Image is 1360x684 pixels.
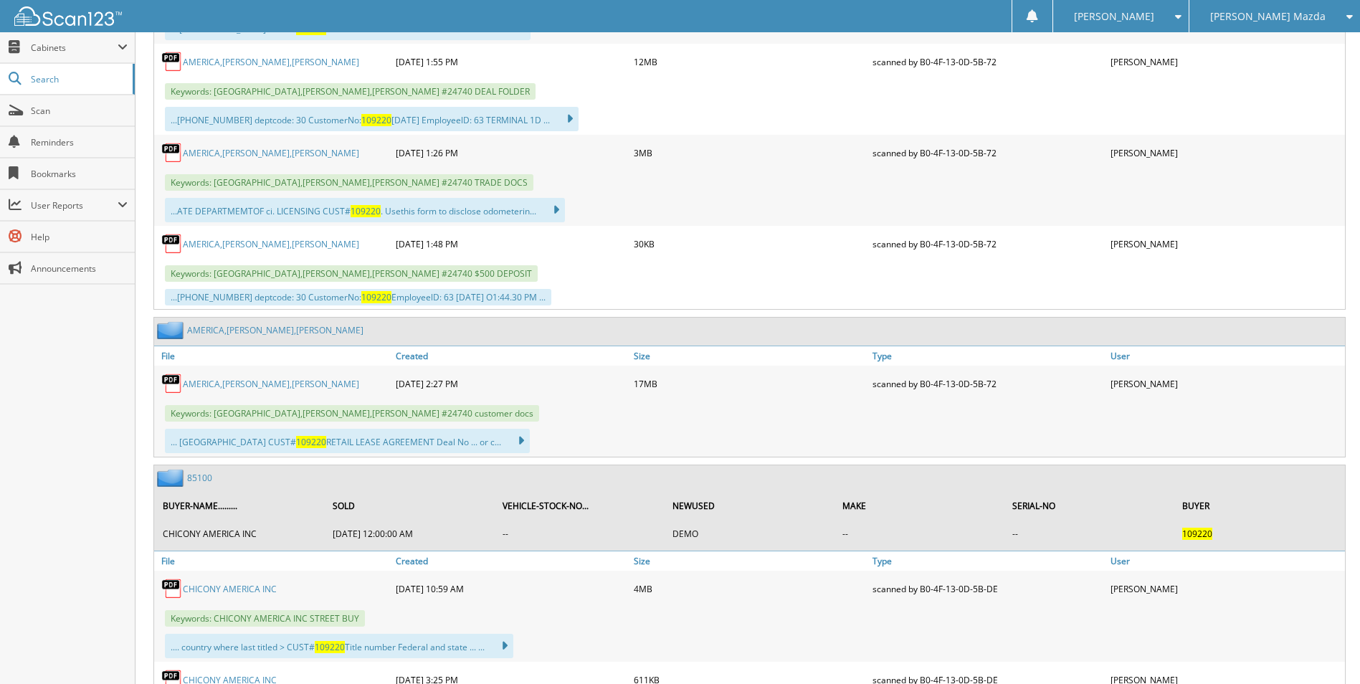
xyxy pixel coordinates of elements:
[161,373,183,394] img: PDF.png
[869,47,1107,76] div: scanned by B0-4F-13-0D-5B-72
[1107,346,1345,366] a: User
[351,205,381,217] span: 109220
[156,522,324,546] td: CHICONY AMERICA INC
[630,47,868,76] div: 12MB
[154,551,392,571] a: File
[31,73,125,85] span: Search
[187,324,363,336] a: AMERICA,[PERSON_NAME],[PERSON_NAME]
[165,174,533,191] span: Keywords: [GEOGRAPHIC_DATA],[PERSON_NAME],[PERSON_NAME] #24740 TRADE DOCS
[869,369,1107,398] div: scanned by B0-4F-13-0D-5B-72
[630,369,868,398] div: 17MB
[165,198,565,222] div: ...ATE DEPARTMEMTOF ci. LICENSING CUST# . Usethis form to disclose odometerin...
[835,522,1004,546] td: --
[165,429,530,453] div: ... [GEOGRAPHIC_DATA] CUST# RETAIL LEASE AGREEMENT Deal No ... or c...
[392,346,630,366] a: Created
[315,641,345,653] span: 109220
[165,405,539,422] span: Keywords: [GEOGRAPHIC_DATA],[PERSON_NAME],[PERSON_NAME] #24740 customer docs
[392,574,630,603] div: [DATE] 10:59 AM
[1107,229,1345,258] div: [PERSON_NAME]
[183,147,359,159] a: AMERICA,[PERSON_NAME],[PERSON_NAME]
[325,522,494,546] td: [DATE] 12:00:00 AM
[1288,615,1360,684] iframe: Chat Widget
[392,369,630,398] div: [DATE] 2:27 PM
[630,346,868,366] a: Size
[296,436,326,448] span: 109220
[1107,47,1345,76] div: [PERSON_NAME]
[187,472,212,484] a: 85100
[392,47,630,76] div: [DATE] 1:55 PM
[1182,528,1212,540] span: 109220
[31,136,128,148] span: Reminders
[869,551,1107,571] a: Type
[869,229,1107,258] div: scanned by B0-4F-13-0D-5B-72
[31,42,118,54] span: Cabinets
[1107,551,1345,571] a: User
[1107,369,1345,398] div: [PERSON_NAME]
[31,105,128,117] span: Scan
[1210,12,1326,21] span: [PERSON_NAME] Mazda
[630,551,868,571] a: Size
[14,6,122,26] img: scan123-logo-white.svg
[1074,12,1154,21] span: [PERSON_NAME]
[154,346,392,366] a: File
[361,291,391,303] span: 109220
[165,107,579,131] div: ...[PHONE_NUMBER] deptcode: 30 CustomerNo: [DATE] EmployeelD: 63 TERMINAL 1D ...
[1107,574,1345,603] div: [PERSON_NAME]
[869,346,1107,366] a: Type
[869,574,1107,603] div: scanned by B0-4F-13-0D-5B-DE
[392,229,630,258] div: [DATE] 1:48 PM
[165,610,365,627] span: Keywords: CHICONY AMERICA INC STREET BUY
[161,51,183,72] img: PDF.png
[183,378,359,390] a: AMERICA,[PERSON_NAME],[PERSON_NAME]
[31,262,128,275] span: Announcements
[361,114,391,126] span: 109220
[495,522,664,546] td: --
[161,233,183,255] img: PDF.png
[392,138,630,167] div: [DATE] 1:26 PM
[183,56,359,68] a: AMERICA,[PERSON_NAME],[PERSON_NAME]
[835,491,1004,521] th: MAKE
[630,138,868,167] div: 3MB
[630,574,868,603] div: 4MB
[165,289,551,305] div: ...[PHONE_NUMBER] deptcode: 30 CustomerNo: EmployeelD: 63 [DATE] O1:44.30 PM ...
[630,229,868,258] div: 30KB
[31,199,118,212] span: User Reports
[165,83,536,100] span: Keywords: [GEOGRAPHIC_DATA],[PERSON_NAME],[PERSON_NAME] #24740 DEAL FOLDER
[183,238,359,250] a: AMERICA,[PERSON_NAME],[PERSON_NAME]
[1005,491,1174,521] th: SERIAL-NO
[1107,138,1345,167] div: [PERSON_NAME]
[325,491,494,521] th: SOLD
[1175,491,1344,521] th: BUYER
[156,491,324,521] th: BUYER-NAME.........
[165,634,513,658] div: .... country where last titled > CUST# Title number Federal and state ... ...
[161,142,183,163] img: PDF.png
[157,469,187,487] img: folder2.png
[392,551,630,571] a: Created
[31,168,128,180] span: Bookmarks
[165,265,538,282] span: Keywords: [GEOGRAPHIC_DATA],[PERSON_NAME],[PERSON_NAME] #24740 $500 DEPOSIT
[183,583,277,595] a: CHICONY AMERICA INC
[869,138,1107,167] div: scanned by B0-4F-13-0D-5B-72
[1005,522,1174,546] td: --
[31,231,128,243] span: Help
[157,321,187,339] img: folder2.png
[161,578,183,599] img: PDF.png
[665,491,834,521] th: NEWUSED
[495,491,664,521] th: VEHICLE-STOCK-NO...
[665,522,834,546] td: DEMO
